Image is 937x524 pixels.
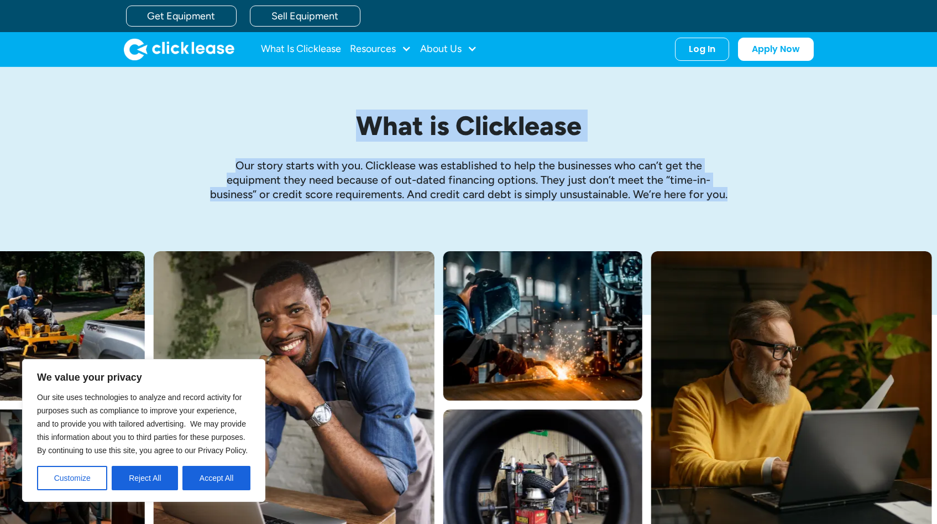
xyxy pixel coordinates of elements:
[689,44,715,55] div: Log In
[209,111,729,141] h1: What is Clicklease
[37,466,107,490] button: Customize
[37,371,250,384] p: We value your privacy
[37,393,248,455] span: Our site uses technologies to analyze and record activity for purposes such as compliance to impr...
[443,251,642,401] img: A welder in a large mask working on a large pipe
[22,359,265,502] div: We value your privacy
[738,38,814,61] a: Apply Now
[124,38,234,60] a: home
[112,466,178,490] button: Reject All
[124,38,234,60] img: Clicklease logo
[250,6,360,27] a: Sell Equipment
[420,38,477,60] div: About Us
[350,38,411,60] div: Resources
[209,158,729,201] p: Our story starts with you. Clicklease was established to help the businesses who can’t get the eq...
[126,6,237,27] a: Get Equipment
[182,466,250,490] button: Accept All
[261,38,341,60] a: What Is Clicklease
